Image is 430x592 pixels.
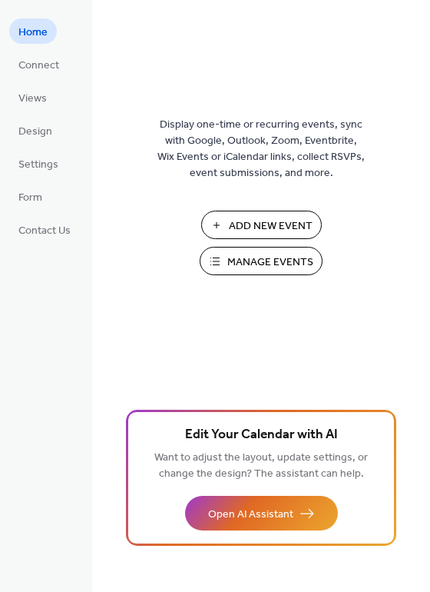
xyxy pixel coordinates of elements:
span: Edit Your Calendar with AI [185,424,338,446]
a: Connect [9,52,68,77]
span: Want to adjust the layout, update settings, or change the design? The assistant can help. [154,447,368,484]
button: Add New Event [201,211,322,239]
a: Views [9,85,56,110]
a: Contact Us [9,217,80,242]
a: Design [9,118,61,143]
a: Home [9,18,57,44]
span: Contact Us [18,223,71,239]
span: Connect [18,58,59,74]
button: Open AI Assistant [185,496,338,530]
span: Manage Events [227,254,313,271]
a: Settings [9,151,68,176]
span: Display one-time or recurring events, sync with Google, Outlook, Zoom, Eventbrite, Wix Events or ... [157,117,365,181]
span: Design [18,124,52,140]
span: Home [18,25,48,41]
a: Form [9,184,51,209]
span: Views [18,91,47,107]
span: Open AI Assistant [208,507,293,523]
span: Form [18,190,42,206]
span: Add New Event [229,218,313,234]
button: Manage Events [200,247,322,275]
span: Settings [18,157,58,173]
